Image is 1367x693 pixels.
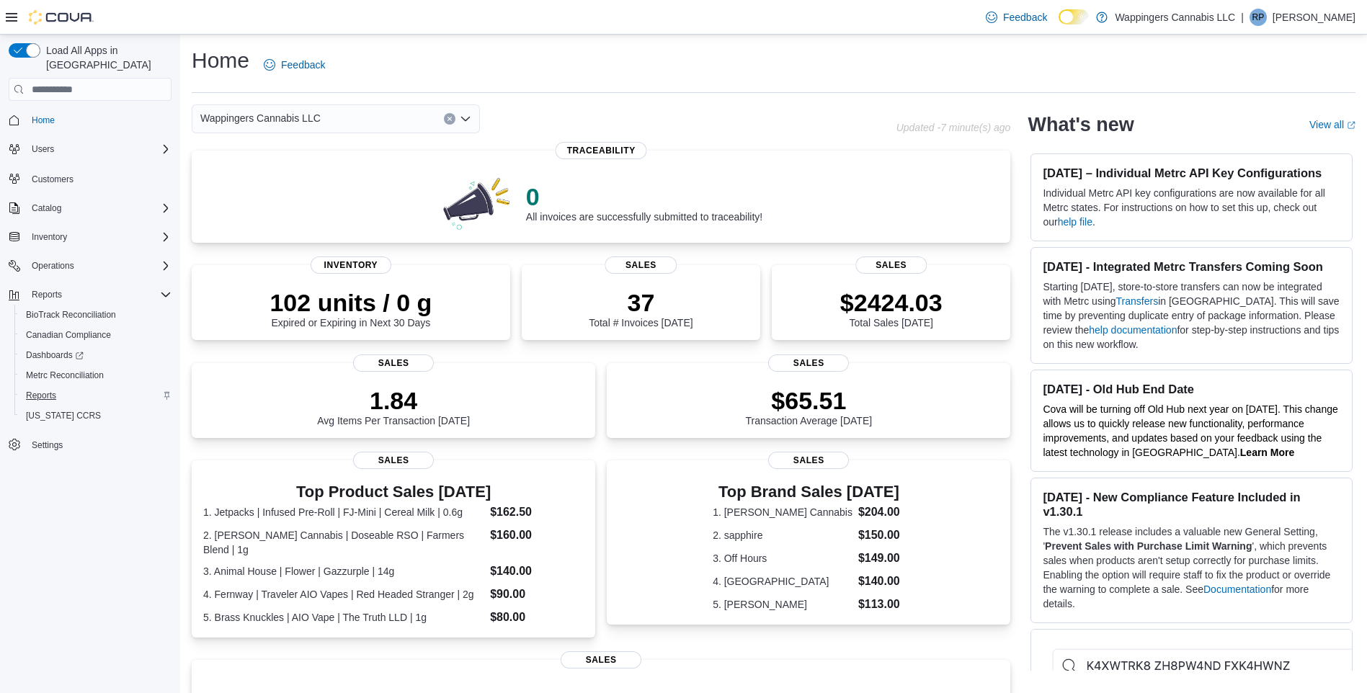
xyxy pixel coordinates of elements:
[1043,403,1337,458] span: Cova will be turning off Old Hub next year on [DATE]. This change allows us to quickly release ne...
[3,139,177,159] button: Users
[20,367,172,384] span: Metrc Reconciliation
[605,256,677,274] span: Sales
[32,439,63,451] span: Settings
[203,610,484,625] dt: 5. Brass Knuckles | AIO Vape | The Truth LLD | 1g
[3,168,177,189] button: Customers
[3,285,177,305] button: Reports
[490,563,584,580] dd: $140.00
[203,528,484,557] dt: 2. [PERSON_NAME] Cannabis | Doseable RSO | Farmers Blend | 1g
[490,586,584,603] dd: $90.00
[26,112,61,129] a: Home
[1043,382,1340,396] h3: [DATE] - Old Hub End Date
[29,10,94,24] img: Cova
[1028,113,1134,136] h2: What's new
[32,260,74,272] span: Operations
[1347,121,1355,130] svg: External link
[26,437,68,454] a: Settings
[270,288,432,328] div: Expired or Expiring in Next 30 Days
[490,609,584,626] dd: $80.00
[317,386,470,426] div: Avg Items Per Transaction [DATE]
[1043,280,1340,352] p: Starting [DATE], store-to-store transfers can now be integrated with Metrc using in [GEOGRAPHIC_D...
[26,436,172,454] span: Settings
[26,257,80,274] button: Operations
[440,174,515,231] img: 0
[9,104,172,493] nav: Complex example
[1203,584,1271,595] a: Documentation
[1089,324,1177,336] a: help documentation
[858,550,905,567] dd: $149.00
[3,256,177,276] button: Operations
[1116,295,1159,307] a: Transfers
[14,385,177,406] button: Reports
[1240,447,1294,458] a: Learn More
[1003,10,1047,24] span: Feedback
[26,200,172,217] span: Catalog
[746,386,873,415] p: $65.51
[589,288,693,328] div: Total # Invoices [DATE]
[26,349,84,361] span: Dashboards
[713,597,852,612] dt: 5. [PERSON_NAME]
[317,386,470,415] p: 1.84
[1043,166,1340,180] h3: [DATE] – Individual Metrc API Key Configurations
[561,651,641,669] span: Sales
[20,407,172,424] span: Washington CCRS
[490,527,584,544] dd: $160.00
[1058,216,1092,228] a: help file
[840,288,943,317] p: $2424.03
[589,288,693,317] p: 37
[840,288,943,328] div: Total Sales [DATE]
[20,387,172,404] span: Reports
[858,527,905,544] dd: $150.00
[1115,9,1235,26] p: Wappingers Cannabis LLC
[20,326,117,344] a: Canadian Compliance
[203,505,484,519] dt: 1. Jetpacks | Infused Pre-Roll | FJ-Mini | Cereal Milk | 0.6g
[556,142,647,159] span: Traceability
[526,182,762,223] div: All invoices are successfully submitted to traceability!
[14,406,177,426] button: [US_STATE] CCRS
[26,370,104,381] span: Metrc Reconciliation
[311,256,391,274] span: Inventory
[26,286,68,303] button: Reports
[20,306,172,323] span: BioTrack Reconciliation
[768,452,849,469] span: Sales
[26,169,172,187] span: Customers
[1043,259,1340,274] h3: [DATE] - Integrated Metrc Transfers Coming Soon
[200,109,321,127] span: Wappingers Cannabis LLC
[281,58,325,72] span: Feedback
[203,564,484,578] dt: 3. Animal House | Flower | Gazzurple | 14g
[26,140,60,158] button: Users
[20,306,122,323] a: BioTrack Reconciliation
[26,228,172,246] span: Inventory
[20,407,107,424] a: [US_STATE] CCRS
[1043,186,1340,229] p: Individual Metrc API key configurations are now available for all Metrc states. For instructions ...
[855,256,927,274] span: Sales
[26,286,172,303] span: Reports
[3,198,177,218] button: Catalog
[14,325,177,345] button: Canadian Compliance
[3,109,177,130] button: Home
[353,354,434,372] span: Sales
[713,574,852,589] dt: 4. [GEOGRAPHIC_DATA]
[20,346,172,364] span: Dashboards
[746,386,873,426] div: Transaction Average [DATE]
[32,143,54,155] span: Users
[32,115,55,126] span: Home
[858,573,905,590] dd: $140.00
[32,231,67,243] span: Inventory
[26,390,56,401] span: Reports
[26,257,172,274] span: Operations
[14,345,177,365] a: Dashboards
[26,200,67,217] button: Catalog
[192,46,249,75] h1: Home
[858,596,905,613] dd: $113.00
[1252,9,1265,26] span: RP
[444,113,455,125] button: Clear input
[1045,540,1252,552] strong: Prevent Sales with Purchase Limit Warning
[713,528,852,542] dt: 2. sapphire
[40,43,172,72] span: Load All Apps in [GEOGRAPHIC_DATA]
[32,202,61,214] span: Catalog
[32,174,74,185] span: Customers
[858,504,905,521] dd: $204.00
